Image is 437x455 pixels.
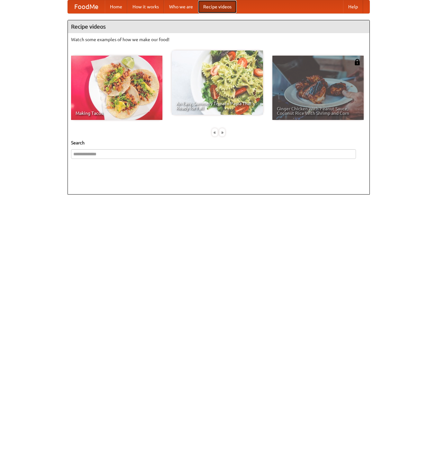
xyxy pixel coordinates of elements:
a: Help [343,0,363,13]
a: Recipe videos [198,0,237,13]
div: « [212,128,218,136]
a: Who we are [164,0,198,13]
h4: Recipe videos [68,20,369,33]
a: Home [105,0,127,13]
span: Making Tacos [76,111,158,115]
img: 483408.png [354,59,360,65]
p: Watch some examples of how we make our food! [71,36,366,43]
span: An Easy, Summery Tomato Pasta That's Ready for Fall [176,101,259,110]
a: Making Tacos [71,56,162,120]
a: FoodMe [68,0,105,13]
h5: Search [71,140,366,146]
div: » [219,128,225,136]
a: An Easy, Summery Tomato Pasta That's Ready for Fall [172,50,263,115]
a: How it works [127,0,164,13]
